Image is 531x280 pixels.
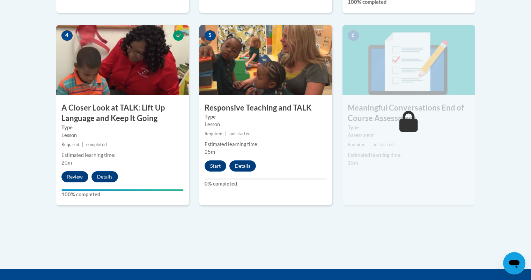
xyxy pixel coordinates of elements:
[61,171,88,182] button: Review
[348,124,470,131] label: Type
[199,103,332,113] h3: Responsive Teaching and TALK
[348,131,470,139] div: Assessment
[229,160,256,172] button: Details
[82,142,83,147] span: |
[205,30,216,41] span: 5
[348,160,358,166] span: 15m
[61,191,184,198] label: 100% completed
[205,141,327,148] div: Estimated learning time:
[205,180,327,188] label: 0% completed
[205,160,226,172] button: Start
[373,142,394,147] span: not started
[348,142,366,147] span: Required
[86,142,107,147] span: completed
[61,189,184,191] div: Your progress
[56,103,189,124] h3: A Closer Look at TALK: Lift Up Language and Keep It Going
[61,142,79,147] span: Required
[348,151,470,159] div: Estimated learning time:
[61,124,184,131] label: Type
[61,131,184,139] div: Lesson
[205,121,327,128] div: Lesson
[61,151,184,159] div: Estimated learning time:
[229,131,251,136] span: not started
[225,131,227,136] span: |
[348,30,359,41] span: 6
[342,103,475,124] h3: Meaningful Conversations End of Course Assessment
[368,142,370,147] span: |
[205,149,215,155] span: 25m
[91,171,118,182] button: Details
[56,25,189,95] img: Course Image
[503,252,525,274] iframe: Button to launch messaging window
[199,25,332,95] img: Course Image
[61,160,72,166] span: 20m
[61,30,73,41] span: 4
[342,25,475,95] img: Course Image
[205,131,222,136] span: Required
[205,113,327,121] label: Type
